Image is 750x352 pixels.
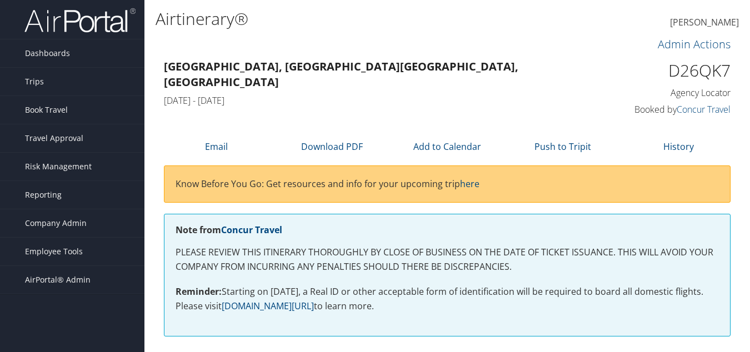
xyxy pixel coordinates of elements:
[25,266,91,294] span: AirPortal® Admin
[221,224,282,236] a: Concur Travel
[176,285,719,313] p: Starting on [DATE], a Real ID or other acceptable form of identification will be required to boar...
[164,94,585,107] h4: [DATE] - [DATE]
[25,153,92,180] span: Risk Management
[164,59,518,89] strong: [GEOGRAPHIC_DATA], [GEOGRAPHIC_DATA] [GEOGRAPHIC_DATA], [GEOGRAPHIC_DATA]
[663,140,694,153] a: History
[602,87,731,99] h4: Agency Locator
[677,103,731,115] a: Concur Travel
[176,245,719,274] p: PLEASE REVIEW THIS ITINERARY THOROUGHLY BY CLOSE OF BUSINESS ON THE DATE OF TICKET ISSUANCE. THIS...
[176,177,719,192] p: Know Before You Go: Get resources and info for your upcoming trip
[670,16,739,28] span: [PERSON_NAME]
[176,285,222,298] strong: Reminder:
[25,209,87,237] span: Company Admin
[156,7,544,31] h1: Airtinerary®
[460,178,479,190] a: here
[25,96,68,124] span: Book Travel
[25,39,70,67] span: Dashboards
[658,37,731,52] a: Admin Actions
[25,124,83,152] span: Travel Approval
[602,103,731,115] h4: Booked by
[301,140,363,153] a: Download PDF
[602,59,731,82] h1: D26QK7
[534,140,591,153] a: Push to Tripit
[205,140,228,153] a: Email
[24,7,136,33] img: airportal-logo.png
[25,68,44,95] span: Trips
[25,181,62,209] span: Reporting
[222,300,314,312] a: [DOMAIN_NAME][URL]
[176,224,282,236] strong: Note from
[670,6,739,40] a: [PERSON_NAME]
[413,140,481,153] a: Add to Calendar
[25,238,83,265] span: Employee Tools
